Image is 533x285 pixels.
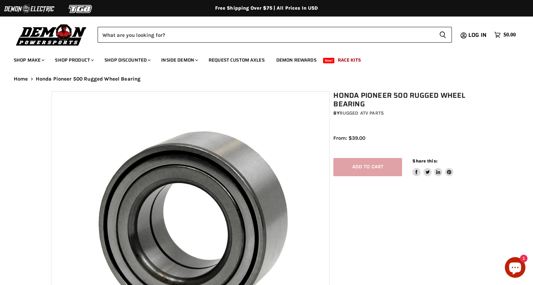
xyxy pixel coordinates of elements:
a: Request Custom Axles [203,53,270,67]
a: Demon Rewards [271,53,322,67]
div: by [333,109,485,117]
aside: Share this: [412,158,453,176]
span: Log in [468,31,487,39]
form: Product [98,27,452,43]
inbox-online-store-chat: Shopify online store chat [503,257,528,279]
a: Race Kits [333,53,366,67]
span: $0.00 [503,32,516,38]
span: Honda Pioneer 500 Rugged Wheel Bearing [36,76,141,82]
img: Demon Powersports [14,22,89,47]
img: TGB Logo 2 [55,2,107,15]
a: Log in [465,32,491,38]
button: Search [434,27,452,43]
ul: Main menu [9,50,514,67]
a: Shop Make [9,53,48,67]
span: New! [323,58,335,63]
span: From: $39.00 [333,135,365,141]
h1: Honda Pioneer 500 Rugged Wheel Bearing [333,91,485,108]
a: Shop Product [50,53,98,67]
img: Demon Electric Logo 2 [3,2,55,15]
a: $0.00 [491,30,519,40]
input: Search [98,27,434,43]
a: Home [14,76,28,82]
a: Inside Demon [156,53,202,67]
span: Share this: [412,158,437,163]
a: Rugged ATV Parts [340,110,384,116]
a: Shop Discounted [99,53,155,67]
